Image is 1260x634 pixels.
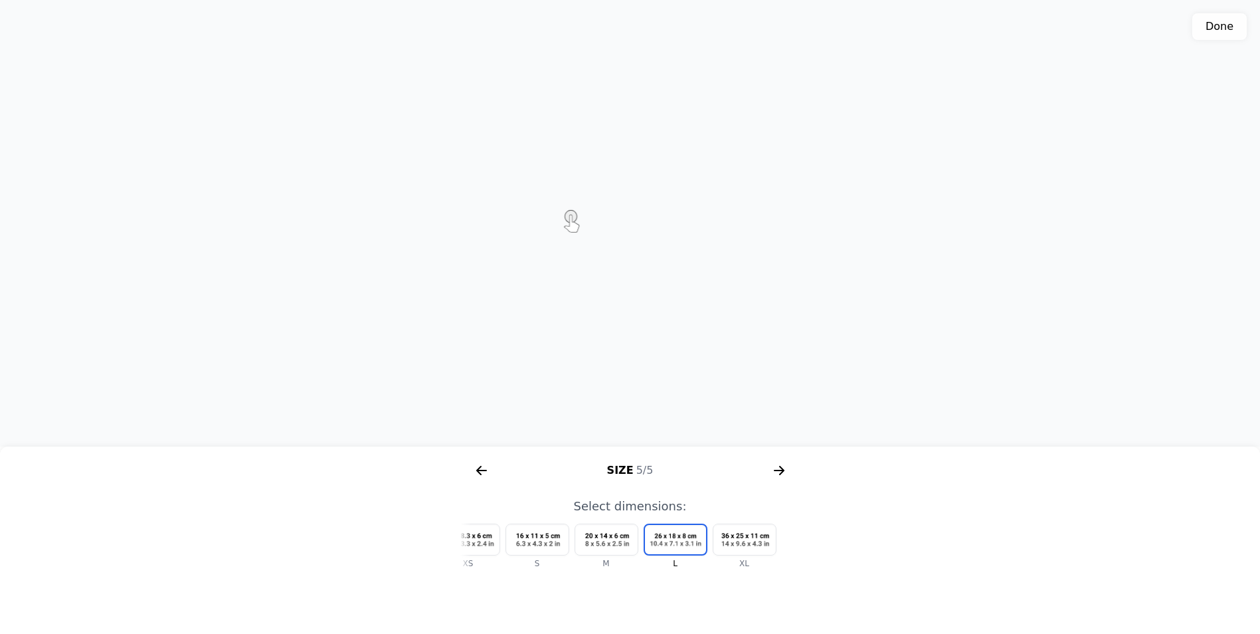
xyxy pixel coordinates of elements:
svg: arrow right short [471,460,492,481]
span: 5/5 [636,464,654,476]
div: XL [713,558,776,569]
div: Size [460,460,800,481]
button: Done [1192,13,1247,40]
div: M [575,558,638,569]
span: Select dimensions: [574,499,687,513]
svg: arrow right short [768,460,790,481]
div: XS [436,558,500,569]
div: S [505,558,569,569]
div: L [644,558,707,569]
